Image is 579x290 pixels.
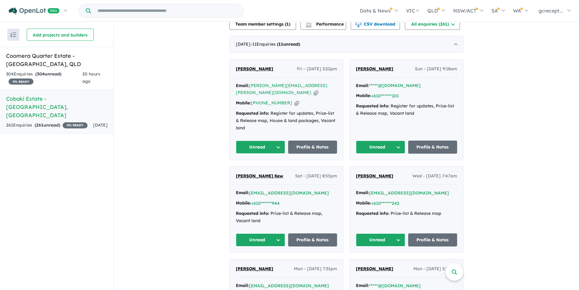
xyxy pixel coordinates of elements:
strong: Mobile: [236,200,251,206]
strong: Mobile: [236,100,251,106]
span: gcrecept... [539,8,563,14]
span: [PERSON_NAME] Kew [236,173,283,179]
span: 11 [278,41,283,47]
strong: ( unread) [277,41,300,47]
span: Mon - [DATE] 7:31pm [294,265,337,273]
span: [PERSON_NAME] [356,66,393,72]
button: Unread [236,233,285,246]
strong: Email: [356,190,369,195]
span: [PERSON_NAME] [236,66,273,72]
img: bar-chart.svg [305,23,312,27]
h5: Cobaki Estate - [GEOGRAPHIC_DATA] , [GEOGRAPHIC_DATA] [6,95,108,119]
a: [PHONE_NUMBER] [251,100,292,106]
span: 261 [36,122,43,128]
strong: Email: [236,83,249,88]
span: Sat - [DATE] 8:55pm [295,173,337,180]
button: CSV download [351,18,400,30]
span: Fri - [DATE] 3:22pm [297,65,337,73]
span: [PERSON_NAME] [356,173,393,179]
div: 304 Enquir ies [6,71,82,85]
span: - 11 Enquir ies [250,41,300,47]
span: [PERSON_NAME] [236,266,273,271]
div: Price-list & Release map [356,210,457,217]
span: Performance [306,21,344,27]
button: Team member settings (1) [229,18,296,30]
div: [DATE] [229,36,464,53]
button: Copy [295,100,299,106]
button: Performance [301,18,346,30]
strong: ( unread) [35,122,60,128]
a: [PERSON_NAME] Kew [236,173,283,180]
div: Register for updates, Price-list & Release map, Vacant land [356,103,457,117]
button: [EMAIL_ADDRESS][DOMAIN_NAME] [369,190,449,196]
h5: Coomera Quarter Estate - [GEOGRAPHIC_DATA] , QLD [6,52,108,68]
strong: Email: [356,283,369,288]
strong: Mobile: [356,93,371,98]
strong: Requested info: [236,211,269,216]
span: 5 % READY [63,122,88,128]
span: 1 [286,21,289,27]
strong: ( unread) [35,71,61,77]
button: All enquiries (261) [405,18,460,30]
strong: Requested info: [356,211,389,216]
img: Openlot PRO Logo White [9,7,60,15]
button: Add projects and builders [27,29,94,41]
a: [PERSON_NAME] [356,173,393,180]
strong: Email: [356,83,369,88]
a: Profile & Notes [288,141,337,154]
span: [PERSON_NAME] [356,266,393,271]
a: Profile & Notes [408,141,457,154]
strong: Requested info: [236,110,269,116]
a: Profile & Notes [288,233,337,246]
a: [PERSON_NAME] [356,65,393,73]
div: Price-list & Release map, Vacant land [236,210,337,225]
input: Try estate name, suburb, builder or developer [92,4,242,17]
a: [PERSON_NAME] [236,65,273,73]
div: Register for updates, Price-list & Release map, House & land packages, Vacant land [236,110,337,131]
button: Copy [314,89,318,96]
div: 261 Enquir ies [6,122,88,129]
span: 304 [37,71,45,77]
img: download icon [355,21,361,27]
img: sort.svg [10,33,16,37]
button: Unread [236,141,285,154]
strong: Requested info: [356,103,389,109]
span: [DATE] [93,122,108,128]
button: [EMAIL_ADDRESS][DOMAIN_NAME] [249,283,329,289]
span: 20 hours ago [82,71,100,84]
span: Wed - [DATE] 7:47am [412,173,457,180]
button: [EMAIL_ADDRESS][DOMAIN_NAME] [249,190,329,196]
button: Unread [356,233,405,246]
strong: Email: [236,283,249,288]
button: Unread [356,141,405,154]
strong: Email: [236,190,249,195]
a: [PERSON_NAME] [236,265,273,273]
span: Mon - [DATE] 5:58pm [413,265,457,273]
a: [PERSON_NAME] [356,265,393,273]
span: Sun - [DATE] 9:18am [415,65,457,73]
span: 5 % READY [9,79,33,85]
a: Profile & Notes [408,233,457,246]
a: [PERSON_NAME][EMAIL_ADDRESS][PERSON_NAME][DOMAIN_NAME] [236,83,327,96]
strong: Mobile: [356,200,371,206]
